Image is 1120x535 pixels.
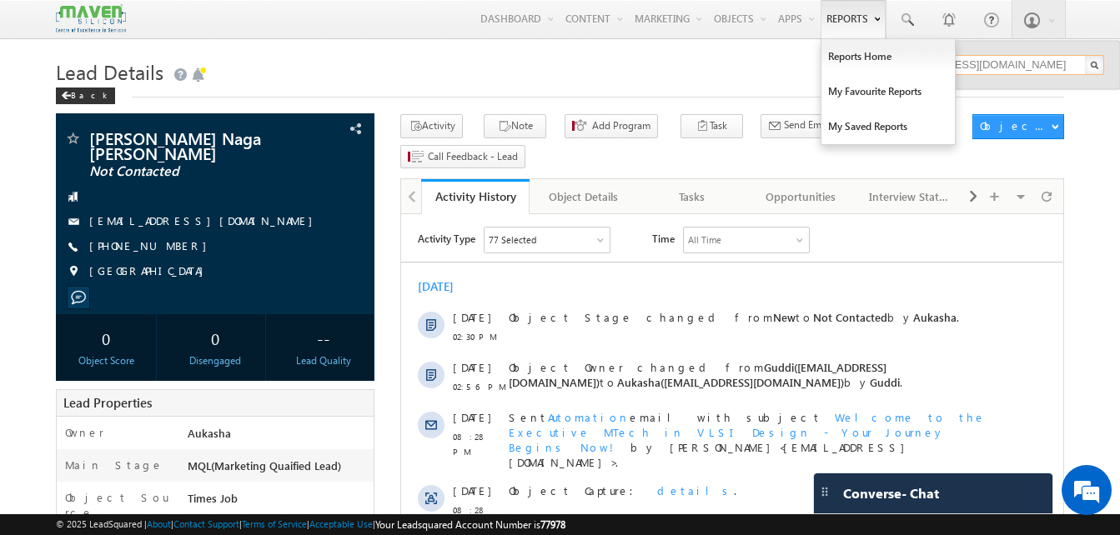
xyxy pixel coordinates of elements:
span: Lead Properties [63,394,152,411]
span: 77978 [540,518,565,531]
button: Note [484,114,546,138]
span: Guddi([EMAIL_ADDRESS][DOMAIN_NAME]) [108,146,485,175]
div: 0 [60,322,152,353]
label: Owner [65,425,104,440]
div: Opportunities [761,187,841,207]
a: About [147,518,171,529]
span: Aukasha [512,96,555,110]
a: Contact Support [173,518,239,529]
div: Activity History [434,188,517,204]
span: Automation [147,196,229,210]
button: Object Actions [972,114,1064,139]
div: MQL(Marketing Quaified Lead) [183,457,374,481]
span: Lead Details [56,58,163,85]
span: Object Stage changed from to by . [108,96,558,110]
a: Reports Home [821,39,955,74]
span: Send Email [784,117,831,132]
label: Main Stage [65,457,163,472]
span: Aukasha([EMAIL_ADDRESS][DOMAIN_NAME]) [216,161,443,175]
span: [PHONE_NUMBER] [89,238,215,255]
span: Object Capture: [108,269,243,283]
a: Opportunities [747,179,856,214]
div: Object Actions [980,118,1051,133]
span: [DATE] [52,269,89,284]
div: Object Details [543,187,623,207]
span: Welcome to the Executive MTech in VLSI Design - Your Journey Begins Now! [108,196,585,240]
textarea: Type your message and hit 'Enter' [22,154,304,402]
span: New [372,96,394,110]
span: Your Leadsquared Account Number is [375,518,565,531]
span: [DATE] [52,146,89,161]
div: 77 Selected [88,18,135,33]
button: Send Email [761,114,839,138]
span: Converse - Chat [843,486,939,501]
div: . [108,269,591,284]
span: Not Contacted [89,163,285,180]
div: Interview Status [869,187,949,207]
span: © 2025 LeadSquared | | | | | [56,517,565,532]
span: Sent email with subject [108,196,420,210]
span: 08:28 PM [52,215,102,245]
div: Minimize live chat window [274,8,314,48]
button: Call Feedback - Lead [400,145,525,169]
div: [DATE] [17,65,71,80]
a: Interview Status [856,179,964,214]
span: [DATE] [52,196,89,211]
div: Times Job [183,490,374,513]
a: Tasks [639,179,747,214]
span: Guddi [469,161,499,175]
div: by [PERSON_NAME]<[EMAIL_ADDRESS][DOMAIN_NAME]>. [108,196,591,254]
span: details [256,269,333,283]
div: Tasks [652,187,732,207]
div: Back [56,87,115,104]
a: Acceptable Use [309,518,373,529]
button: Activity [400,114,463,138]
label: Object Source [65,490,172,520]
a: Terms of Service [242,518,307,529]
a: Activity History [421,179,530,214]
div: 0 [169,322,261,353]
div: Disengaged [169,353,261,368]
div: All Time [287,18,320,33]
span: Time [251,12,274,37]
a: Back [56,87,123,101]
div: Object Score [60,353,152,368]
span: Not Contacted [412,96,486,110]
img: carter-drag [818,485,831,498]
a: My Favourite Reports [821,74,955,109]
span: Object Owner changed from to by . [108,146,501,175]
span: 02:30 PM [52,115,102,130]
span: Add Program [592,118,650,133]
button: Add Program [565,114,658,138]
div: Lead Quality [278,353,369,368]
span: Aukasha [188,426,231,440]
span: Activity Type [17,12,74,37]
span: [PERSON_NAME] Naga [PERSON_NAME] [89,130,285,160]
a: [EMAIL_ADDRESS][DOMAIN_NAME] [89,213,321,227]
a: My Saved Reports [821,109,955,144]
img: d_60004797649_company_0_60004797649 [28,87,70,109]
div: Chat with us now [87,87,280,109]
img: Custom Logo [56,4,126,33]
button: Task [681,114,743,138]
span: [DATE] [52,96,89,111]
em: Start Chat [227,416,303,438]
span: 02:56 PM [52,165,102,180]
span: [GEOGRAPHIC_DATA] [89,263,212,280]
div: -- [278,322,369,353]
a: Object Details [530,179,638,214]
div: Sales Activity,Program,Email Bounced,Email Link Clicked,Email Marked Spam & 72 more.. [83,13,208,38]
span: Call Feedback - Lead [428,149,518,164]
span: 08:28 PM [52,288,102,318]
